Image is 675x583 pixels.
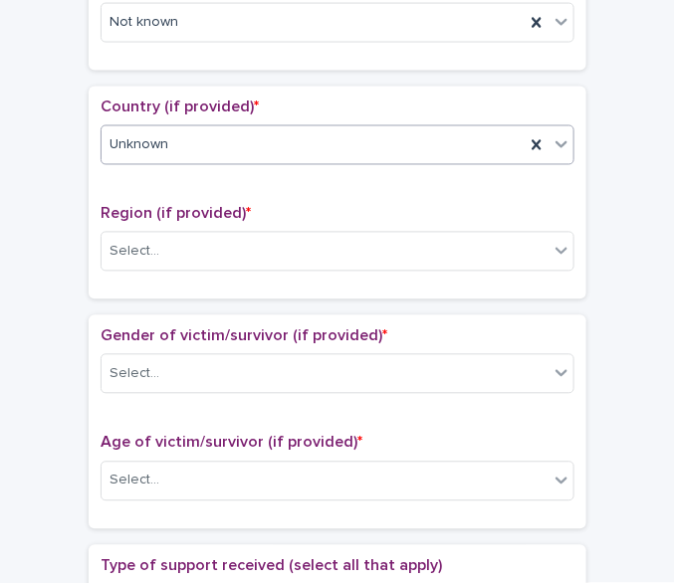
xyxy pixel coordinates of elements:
span: Unknown [110,135,168,156]
span: Age of victim/survivor (if provided) [101,435,362,451]
div: Select... [110,471,159,491]
div: Select... [110,364,159,385]
div: Select... [110,242,159,263]
span: Type of support received (select all that apply) [101,558,442,574]
span: Region (if provided) [101,206,251,222]
span: Country (if provided) [101,99,259,115]
span: Not known [110,12,178,33]
span: Gender of victim/survivor (if provided) [101,328,387,344]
